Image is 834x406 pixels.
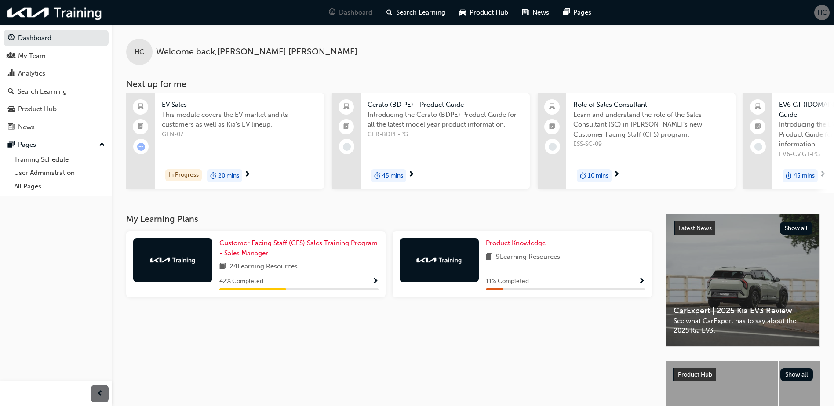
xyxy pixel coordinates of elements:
[4,65,109,82] a: Analytics
[244,171,251,179] span: next-icon
[372,276,379,287] button: Show Progress
[339,7,372,18] span: Dashboard
[638,278,645,286] span: Show Progress
[755,101,761,113] span: laptop-icon
[229,261,298,272] span: 24 Learning Resources
[18,51,46,61] div: My Team
[580,170,586,181] span: duration-icon
[138,101,144,113] span: laptop-icon
[156,47,357,57] span: Welcome back , [PERSON_NAME] [PERSON_NAME]
[4,137,109,153] button: Pages
[563,7,570,18] span: pages-icon
[496,252,560,263] span: 9 Learning Resources
[588,171,608,181] span: 10 mins
[18,87,67,97] div: Search Learning
[137,143,145,151] span: learningRecordVerb_ATTEMPT-icon
[573,110,728,140] span: Learn and understand the role of the Sales Consultant (SC) in [PERSON_NAME]'s new Customer Facing...
[165,169,202,181] div: In Progress
[4,83,109,100] a: Search Learning
[332,93,530,189] a: Cerato (BD PE) - Product GuideIntroducing the Cerato (BDPE) Product Guide for all the latest mode...
[556,4,598,22] a: pages-iconPages
[674,221,812,236] a: Latest NewsShow all
[452,4,515,22] a: car-iconProduct Hub
[573,100,728,110] span: Role of Sales Consultant
[343,101,350,113] span: laptop-icon
[4,30,109,46] a: Dashboard
[4,4,106,22] a: kia-training
[549,101,555,113] span: laptop-icon
[408,171,415,179] span: next-icon
[11,153,109,167] a: Training Schedule
[638,276,645,287] button: Show Progress
[415,256,463,265] img: kia-training
[8,70,15,78] span: chart-icon
[218,171,239,181] span: 20 mins
[678,225,712,232] span: Latest News
[210,170,216,181] span: duration-icon
[486,238,549,248] a: Product Knowledge
[343,143,351,151] span: learningRecordVerb_NONE-icon
[613,171,620,179] span: next-icon
[794,171,815,181] span: 45 mins
[18,122,35,132] div: News
[162,100,317,110] span: EV Sales
[99,139,105,151] span: up-icon
[459,7,466,18] span: car-icon
[343,121,350,133] span: booktick-icon
[368,110,523,130] span: Introducing the Cerato (BDPE) Product Guide for all the latest model year product information.
[817,7,827,18] span: HC
[219,239,378,257] span: Customer Facing Staff (CFS) Sales Training Program - Sales Manager
[162,110,317,130] span: This module covers the EV market and its customers as well as Kia's EV lineup.
[149,256,197,265] img: kia-training
[573,7,591,18] span: Pages
[470,7,508,18] span: Product Hub
[4,48,109,64] a: My Team
[532,7,549,18] span: News
[18,140,36,150] div: Pages
[374,170,380,181] span: duration-icon
[138,121,144,133] span: booktick-icon
[126,214,652,224] h3: My Learning Plans
[486,252,492,263] span: book-icon
[755,121,761,133] span: booktick-icon
[819,171,826,179] span: next-icon
[4,28,109,137] button: DashboardMy TeamAnalyticsSearch LearningProduct HubNews
[8,52,15,60] span: people-icon
[515,4,556,22] a: news-iconNews
[8,141,15,149] span: pages-icon
[674,306,812,316] span: CarExpert | 2025 Kia EV3 Review
[322,4,379,22] a: guage-iconDashboard
[219,261,226,272] span: book-icon
[8,88,14,96] span: search-icon
[386,7,393,18] span: search-icon
[126,93,324,189] a: EV SalesThis module covers the EV market and its customers as well as Kia's EV lineup.GEN-07In Pr...
[372,278,379,286] span: Show Progress
[486,276,529,286] span: 11 % Completed
[396,7,445,18] span: Search Learning
[538,93,736,189] a: Role of Sales ConsultantLearn and understand the role of the Sales Consultant (SC) in [PERSON_NAM...
[329,7,335,18] span: guage-icon
[786,170,792,181] span: duration-icon
[4,101,109,117] a: Product Hub
[97,388,103,399] span: prev-icon
[754,143,762,151] span: learningRecordVerb_NONE-icon
[522,7,529,18] span: news-icon
[112,79,834,89] h3: Next up for me
[11,180,109,193] a: All Pages
[573,139,728,149] span: ESS-SC-09
[219,238,379,258] a: Customer Facing Staff (CFS) Sales Training Program - Sales Manager
[549,143,557,151] span: learningRecordVerb_NONE-icon
[4,119,109,135] a: News
[780,222,813,235] button: Show all
[486,239,546,247] span: Product Knowledge
[382,171,403,181] span: 45 mins
[8,123,15,131] span: news-icon
[678,371,712,378] span: Product Hub
[368,130,523,140] span: CER-BDPE-PG
[780,368,813,381] button: Show all
[8,105,15,113] span: car-icon
[135,47,144,57] span: HC
[18,69,45,79] div: Analytics
[368,100,523,110] span: Cerato (BD PE) - Product Guide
